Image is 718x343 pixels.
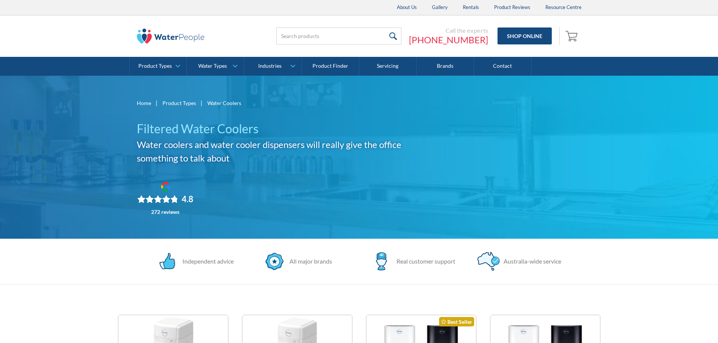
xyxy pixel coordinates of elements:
[500,257,561,266] div: Australia-wide service
[137,194,193,204] div: Rating: 4.8 out of 5
[359,57,416,76] a: Servicing
[138,63,172,69] div: Product Types
[286,257,332,266] div: All major brands
[393,257,455,266] div: Real customer support
[474,57,531,76] a: Contact
[151,209,179,215] div: 272 reviews
[207,99,241,107] div: Water Coolers
[130,57,187,76] a: Product Types
[416,57,474,76] a: Brands
[276,27,401,44] input: Search products
[198,63,227,69] div: Water Types
[155,98,159,107] div: |
[409,27,488,34] div: Call the experts
[137,29,205,44] img: The Water People
[187,57,244,76] a: Water Types
[137,99,151,107] a: Home
[498,27,552,44] a: Shop Online
[565,30,580,42] img: shopping cart
[200,98,204,107] div: |
[302,57,359,76] a: Product Finder
[563,27,582,45] a: Open empty cart
[244,57,301,76] a: Industries
[182,194,193,204] div: 4.8
[137,120,426,138] h1: Filtered Water Coolers
[258,63,282,69] div: Industries
[409,34,488,46] a: [PHONE_NUMBER]
[137,138,426,165] h2: Water coolers and water cooler dispensers will really give the office something to talk about
[162,99,196,107] a: Product Types
[179,257,234,266] div: Independent advice
[439,317,474,326] div: Best Seller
